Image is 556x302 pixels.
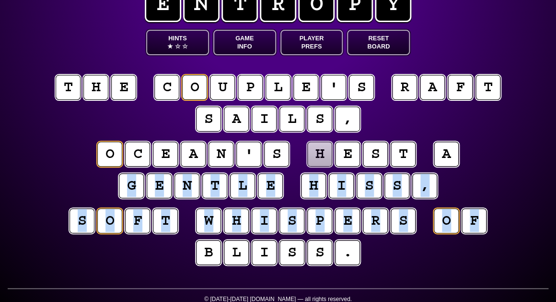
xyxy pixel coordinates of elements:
puzzle-tile: p [237,74,263,100]
puzzle-tile: h [83,74,109,100]
puzzle-tile: a [180,141,206,167]
puzzle-tile: e [293,74,319,100]
puzzle-tile: f [461,208,487,234]
puzzle-tile: s [279,208,305,234]
puzzle-tile: s [279,240,305,266]
button: Hints★ ☆ ☆ [146,30,209,55]
puzzle-tile: s [307,240,333,266]
puzzle-tile: h [307,141,333,167]
puzzle-tile: a [419,74,445,100]
puzzle-tile: i [251,208,277,234]
span: ☆ [182,42,188,50]
puzzle-tile: b [196,240,221,266]
puzzle-tile: ' [236,141,262,167]
puzzle-tile: e [335,141,360,167]
puzzle-tile: , [335,106,360,132]
puzzle-tile: a [223,106,249,132]
puzzle-tile: e [111,74,137,100]
puzzle-tile: r [362,208,388,234]
puzzle-tile: s [384,173,410,199]
puzzle-tile: p [307,208,333,234]
span: ☆ [174,42,180,50]
puzzle-tile: s [69,208,95,234]
puzzle-tile: l [230,173,255,199]
puzzle-tile: s [390,208,416,234]
puzzle-tile: e [257,173,283,199]
puzzle-tile: g [118,173,144,199]
puzzle-tile: c [125,141,151,167]
puzzle-tile: . [335,240,360,266]
puzzle-tile: u [209,74,235,100]
puzzle-tile: s [356,173,382,199]
puzzle-tile: t [202,173,228,199]
puzzle-tile: i [328,173,354,199]
puzzle-tile: h [223,208,249,234]
puzzle-tile: r [392,74,417,100]
puzzle-tile: t [475,74,501,100]
puzzle-tile: s [264,141,290,167]
puzzle-tile: c [154,74,180,100]
puzzle-tile: n [174,173,200,199]
button: GameInfo [213,30,276,55]
button: PlayerPrefs [280,30,343,55]
puzzle-tile: s [348,74,374,100]
puzzle-tile: , [412,173,438,199]
puzzle-tile: w [196,208,221,234]
puzzle-tile: h [301,173,326,199]
puzzle-tile: l [279,106,305,132]
puzzle-tile: f [447,74,473,100]
span: ★ [167,42,173,50]
puzzle-tile: t [390,141,416,167]
puzzle-tile: ' [321,74,347,100]
puzzle-tile: l [265,74,291,100]
puzzle-tile: i [251,240,277,266]
puzzle-tile: t [55,74,81,100]
puzzle-tile: n [208,141,234,167]
puzzle-tile: s [196,106,221,132]
puzzle-tile: i [251,106,277,132]
puzzle-tile: e [152,141,178,167]
puzzle-tile: f [125,208,151,234]
puzzle-tile: s [307,106,333,132]
puzzle-tile: e [146,173,172,199]
puzzle-tile: e [335,208,360,234]
puzzle-tile: a [433,141,459,167]
button: ResetBoard [347,30,410,55]
puzzle-tile: t [152,208,178,234]
puzzle-tile: l [223,240,249,266]
puzzle-tile: s [362,141,388,167]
